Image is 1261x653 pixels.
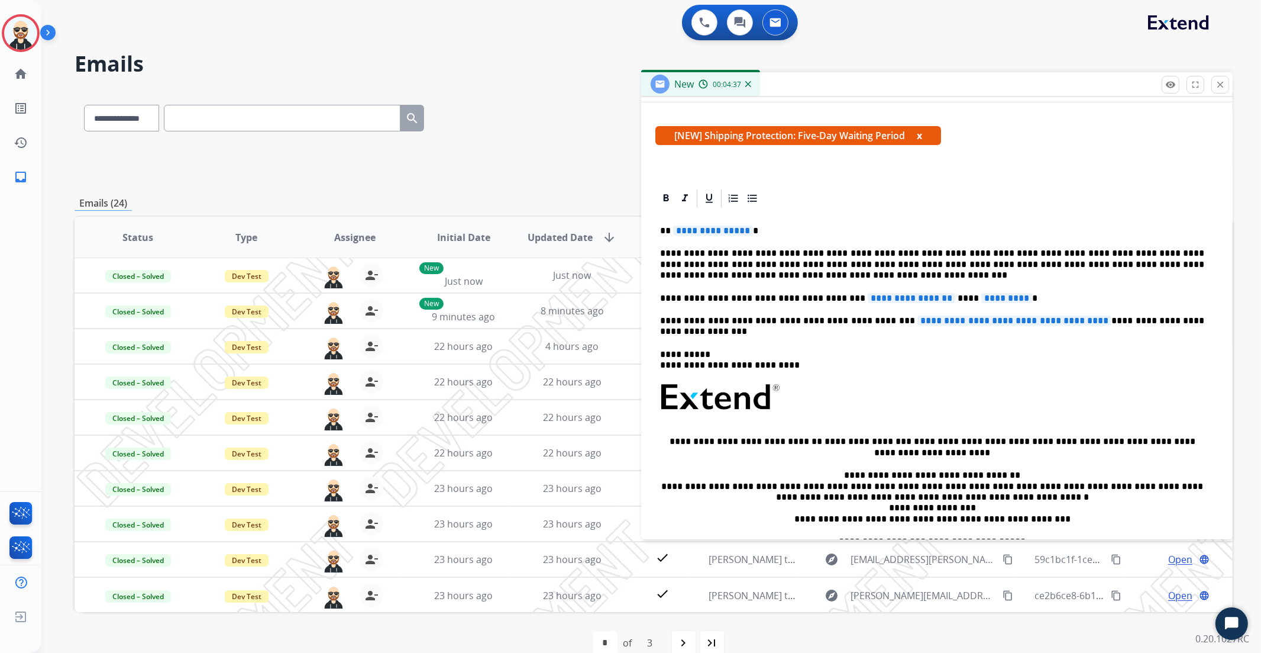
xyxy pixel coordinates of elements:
[322,263,345,288] img: agent-avatar
[1168,588,1192,603] span: Open
[75,196,132,211] p: Emails (24)
[334,230,376,245] span: Assignee
[105,590,171,603] span: Closed – Solved
[364,410,379,424] mat-icon: person_remove
[322,334,345,359] img: agent-avatar
[225,305,269,318] span: Dev Test
[322,299,345,324] img: agent-avatar
[322,548,345,572] img: agent-avatar
[105,483,171,496] span: Closed – Solved
[4,17,37,50] img: avatar
[725,189,742,207] div: Ordered List
[655,126,941,145] span: [NEW] Shipping Protection: Five-Day Waiting Period
[432,310,495,323] span: 9 minutes ago
[437,230,490,245] span: Initial Date
[824,552,839,567] mat-icon: explore
[225,341,269,353] span: Dev Test
[14,67,28,81] mat-icon: home
[105,554,171,567] span: Closed – Solved
[543,589,602,602] span: 23 hours ago
[364,375,379,389] mat-icon: person_remove
[743,189,761,207] div: Bullet List
[543,553,602,566] span: 23 hours ago
[434,375,493,388] span: 22 hours ago
[235,230,257,245] span: Type
[14,101,28,115] mat-icon: list_alt
[1190,79,1201,90] mat-icon: fullscreen
[364,304,379,318] mat-icon: person_remove
[851,588,996,603] span: [PERSON_NAME][EMAIL_ADDRESS][PERSON_NAME][DOMAIN_NAME]
[655,587,670,601] mat-icon: check
[364,339,379,353] mat-icon: person_remove
[543,482,602,495] span: 23 hours ago
[655,551,670,565] mat-icon: check
[602,230,616,245] mat-icon: arrow_downward
[1003,554,1013,565] mat-icon: content_copy
[105,341,171,353] span: Closed – Solved
[541,304,604,317] span: 8 minutes ago
[1034,553,1211,566] span: 59c1bc1f-1ce3-41aa-9075-7e1df861a406
[1111,590,1121,601] mat-icon: content_copy
[1215,607,1248,640] button: Start Chat
[322,584,345,609] img: agent-avatar
[405,111,419,126] mat-icon: search
[122,230,153,245] span: Status
[225,519,269,531] span: Dev Test
[419,262,444,274] p: New
[1168,552,1192,567] span: Open
[225,412,269,424] span: Dev Test
[917,128,922,143] button: x
[1215,79,1226,90] mat-icon: close
[713,80,741,89] span: 00:04:37
[364,481,379,496] mat-icon: person_remove
[543,446,602,459] span: 22 hours ago
[225,590,269,603] span: Dev Test
[364,588,379,603] mat-icon: person_remove
[623,636,632,650] div: of
[419,298,444,310] p: New
[543,411,602,424] span: 22 hours ago
[543,375,602,388] span: 22 hours ago
[824,588,839,603] mat-icon: explore
[543,517,602,530] span: 23 hours ago
[225,377,269,389] span: Dev Test
[851,552,996,567] span: [EMAIL_ADDRESS][PERSON_NAME][DOMAIN_NAME]
[364,268,379,282] mat-icon: person_remove
[322,477,345,501] img: agent-avatar
[225,270,269,282] span: Dev Test
[105,377,171,389] span: Closed – Solved
[700,189,718,207] div: Underline
[225,483,269,496] span: Dev Test
[1199,554,1210,565] mat-icon: language
[225,448,269,460] span: Dev Test
[105,448,171,460] span: Closed – Solved
[709,589,809,602] span: [PERSON_NAME] test 2
[322,441,345,466] img: agent-avatar
[322,512,345,537] img: agent-avatar
[1199,590,1210,601] mat-icon: language
[1224,616,1240,632] svg: Open Chat
[434,446,493,459] span: 22 hours ago
[364,446,379,460] mat-icon: person_remove
[445,275,483,288] span: Just now
[1003,590,1013,601] mat-icon: content_copy
[225,554,269,567] span: Dev Test
[657,189,675,207] div: Bold
[364,517,379,531] mat-icon: person_remove
[434,482,493,495] span: 23 hours ago
[75,52,1233,76] h2: Emails
[528,230,593,245] span: Updated Date
[705,636,719,650] mat-icon: last_page
[1111,554,1121,565] mat-icon: content_copy
[434,553,493,566] span: 23 hours ago
[434,411,493,424] span: 22 hours ago
[105,305,171,318] span: Closed – Solved
[1195,632,1249,646] p: 0.20.1027RC
[553,269,591,282] span: Just now
[434,340,493,353] span: 22 hours ago
[545,340,599,353] span: 4 hours ago
[1034,589,1216,602] span: ce2b6ce8-6b15-48c0-b76e-1bd737b08fa5
[434,517,493,530] span: 23 hours ago
[322,406,345,430] img: agent-avatar
[105,270,171,282] span: Closed – Solved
